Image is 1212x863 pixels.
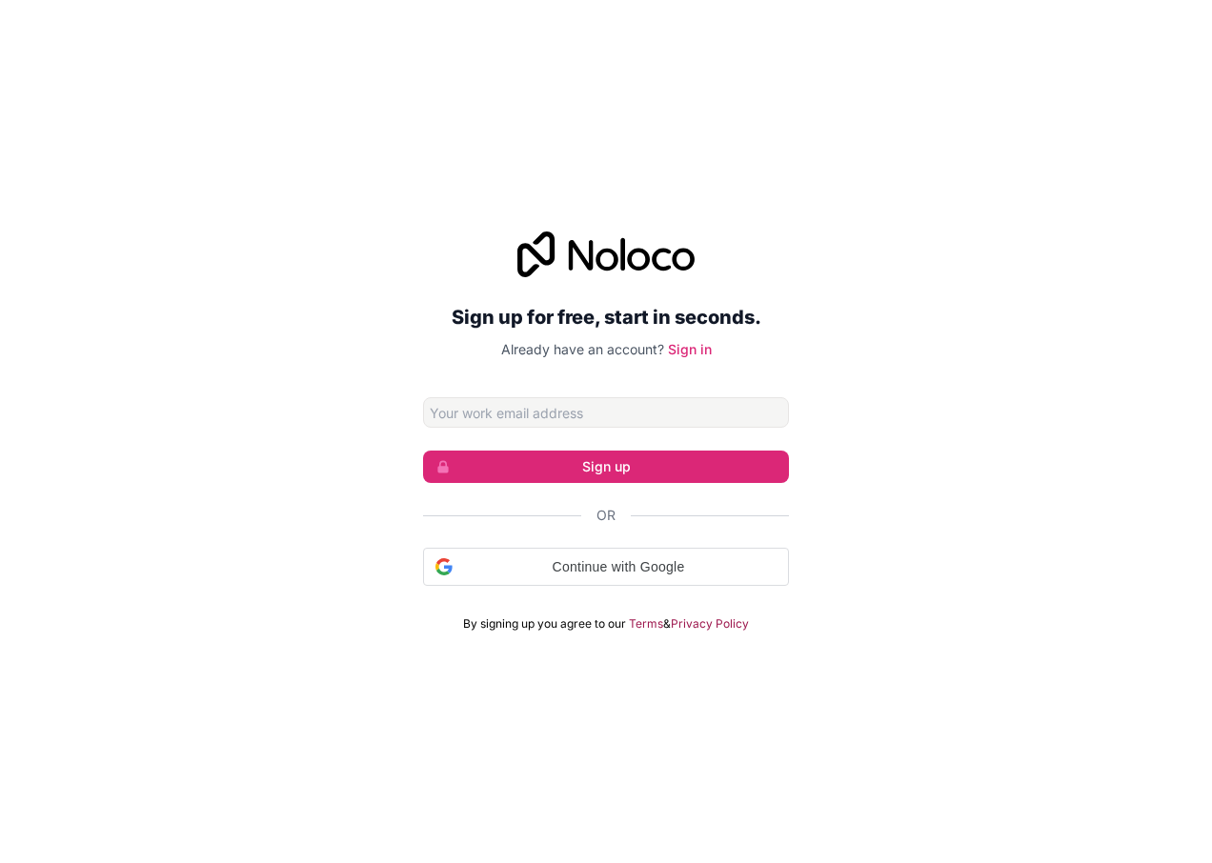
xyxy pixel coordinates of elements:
span: By signing up you agree to our [463,616,626,632]
span: & [663,616,671,632]
a: Privacy Policy [671,616,749,632]
a: Terms [629,616,663,632]
span: Already have an account? [501,341,664,357]
span: Or [596,506,616,525]
button: Sign up [423,451,789,483]
a: Sign in [668,341,712,357]
div: Continue with Google [423,548,789,586]
h2: Sign up for free, start in seconds. [423,300,789,334]
input: Email address [423,397,789,428]
span: Continue with Google [460,557,777,577]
